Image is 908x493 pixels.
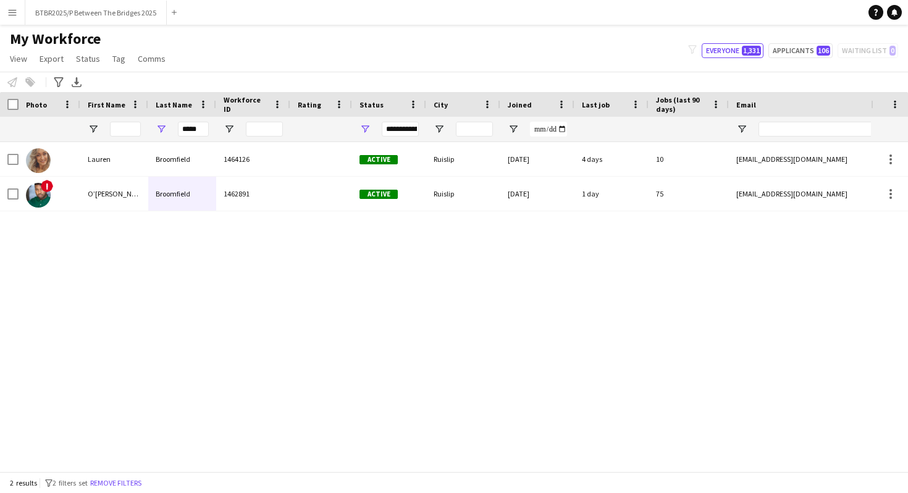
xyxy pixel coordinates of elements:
[76,53,100,64] span: Status
[500,142,574,176] div: [DATE]
[359,155,398,164] span: Active
[69,75,84,90] app-action-btn: Export XLSX
[88,124,99,135] button: Open Filter Menu
[133,51,170,67] a: Comms
[574,142,649,176] div: 4 days
[40,53,64,64] span: Export
[508,100,532,109] span: Joined
[138,53,166,64] span: Comms
[5,51,32,67] a: View
[107,51,130,67] a: Tag
[500,177,574,211] div: [DATE]
[110,122,141,137] input: First Name Filter Input
[156,100,192,109] span: Last Name
[246,122,283,137] input: Workforce ID Filter Input
[768,43,833,58] button: Applicants106
[53,478,88,487] span: 2 filters set
[359,124,371,135] button: Open Filter Menu
[10,30,101,48] span: My Workforce
[530,122,567,137] input: Joined Filter Input
[426,142,500,176] div: Ruislip
[10,53,27,64] span: View
[359,190,398,199] span: Active
[359,100,384,109] span: Status
[434,124,445,135] button: Open Filter Menu
[298,100,321,109] span: Rating
[41,180,53,192] span: !
[656,95,707,114] span: Jobs (last 90 days)
[216,142,290,176] div: 1464126
[25,1,167,25] button: BTBR2025/P Between The Bridges 2025
[80,142,148,176] div: Lauren
[574,177,649,211] div: 1 day
[148,177,216,211] div: Broomfield
[426,177,500,211] div: Ruislip
[71,51,105,67] a: Status
[216,177,290,211] div: 1462891
[80,177,148,211] div: O’[PERSON_NAME]
[88,476,144,490] button: Remove filters
[26,100,47,109] span: Photo
[582,100,610,109] span: Last job
[156,124,167,135] button: Open Filter Menu
[742,46,761,56] span: 1,331
[26,183,51,208] img: O’Brian Broomfield
[26,148,51,173] img: Lauren Broomfield
[456,122,493,137] input: City Filter Input
[112,53,125,64] span: Tag
[817,46,830,56] span: 106
[148,142,216,176] div: Broomfield
[736,100,756,109] span: Email
[649,142,729,176] div: 10
[702,43,763,58] button: Everyone1,331
[51,75,66,90] app-action-btn: Advanced filters
[508,124,519,135] button: Open Filter Menu
[649,177,729,211] div: 75
[224,124,235,135] button: Open Filter Menu
[224,95,268,114] span: Workforce ID
[88,100,125,109] span: First Name
[178,122,209,137] input: Last Name Filter Input
[736,124,747,135] button: Open Filter Menu
[434,100,448,109] span: City
[35,51,69,67] a: Export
